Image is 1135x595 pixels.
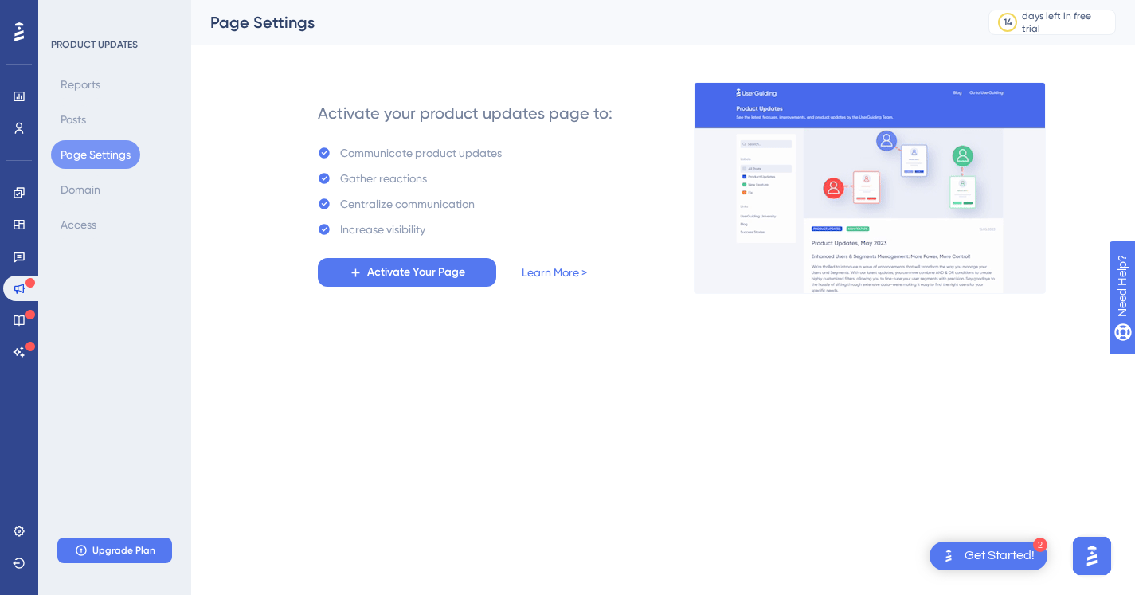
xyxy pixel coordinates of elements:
div: Get Started! [965,547,1035,565]
div: Communicate product updates [340,143,502,162]
button: Posts [51,105,96,134]
button: Activate Your Page [318,258,496,287]
button: Domain [51,175,110,204]
img: 253145e29d1258e126a18a92d52e03bb.gif [694,82,1046,294]
span: Upgrade Plan [92,544,155,557]
button: Page Settings [51,140,140,169]
div: Open Get Started! checklist, remaining modules: 2 [930,542,1047,570]
div: Gather reactions [340,169,427,188]
div: Activate your product updates page to: [318,102,613,124]
span: Activate Your Page [367,263,465,282]
span: Need Help? [37,4,100,23]
a: Learn More > [522,263,587,282]
div: Increase visibility [340,220,425,239]
button: Access [51,210,106,239]
div: Page Settings [210,11,949,33]
div: 14 [1004,16,1012,29]
button: Reports [51,70,110,99]
div: Centralize communication [340,194,475,213]
div: days left in free trial [1022,10,1110,35]
div: 2 [1033,538,1047,552]
div: PRODUCT UPDATES [51,38,138,51]
button: Upgrade Plan [57,538,172,563]
img: launcher-image-alternative-text [939,546,958,566]
iframe: UserGuiding AI Assistant Launcher [1068,532,1116,580]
